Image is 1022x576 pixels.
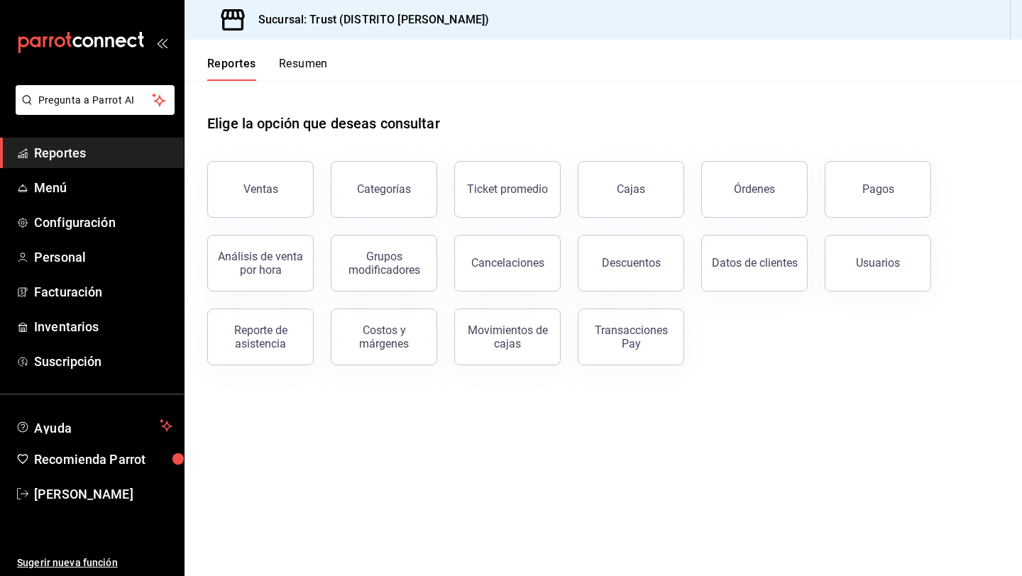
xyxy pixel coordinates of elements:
[471,256,544,270] div: Cancelaciones
[825,235,931,292] button: Usuarios
[454,309,561,365] button: Movimientos de cajas
[34,282,172,301] span: Facturación
[34,248,172,267] span: Personal
[34,317,172,336] span: Inventarios
[331,235,437,292] button: Grupos modificadores
[454,161,561,218] button: Ticket promedio
[216,250,304,277] div: Análisis de venta por hora
[207,113,440,134] h1: Elige la opción que deseas consultar
[34,450,172,469] span: Recomienda Parrot
[279,57,328,81] button: Resumen
[578,309,684,365] button: Transacciones Pay
[331,309,437,365] button: Costos y márgenes
[454,235,561,292] button: Cancelaciones
[207,57,328,81] div: navigation tabs
[331,161,437,218] button: Categorías
[207,57,256,81] button: Reportes
[216,323,304,350] div: Reporte de asistencia
[38,93,153,108] span: Pregunta a Parrot AI
[701,235,808,292] button: Datos de clientes
[156,37,167,48] button: open_drawer_menu
[34,417,154,434] span: Ayuda
[34,143,172,162] span: Reportes
[712,256,798,270] div: Datos de clientes
[207,309,314,365] button: Reporte de asistencia
[862,182,894,196] div: Pagos
[602,256,661,270] div: Descuentos
[34,484,172,504] span: [PERSON_NAME]
[340,250,428,277] div: Grupos modificadores
[247,11,489,28] h3: Sucursal: Trust (DISTRITO [PERSON_NAME])
[34,213,172,232] span: Configuración
[467,182,548,196] div: Ticket promedio
[10,103,175,118] a: Pregunta a Parrot AI
[207,161,314,218] button: Ventas
[243,182,278,196] div: Ventas
[463,323,551,350] div: Movimientos de cajas
[734,182,775,196] div: Órdenes
[357,182,411,196] div: Categorías
[16,85,175,115] button: Pregunta a Parrot AI
[825,161,931,218] button: Pagos
[578,161,684,218] button: Cajas
[701,161,808,218] button: Órdenes
[17,555,172,570] span: Sugerir nueva función
[578,235,684,292] button: Descuentos
[617,182,645,196] div: Cajas
[340,323,428,350] div: Costos y márgenes
[34,178,172,197] span: Menú
[207,235,314,292] button: Análisis de venta por hora
[856,256,900,270] div: Usuarios
[34,352,172,371] span: Suscripción
[587,323,675,350] div: Transacciones Pay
